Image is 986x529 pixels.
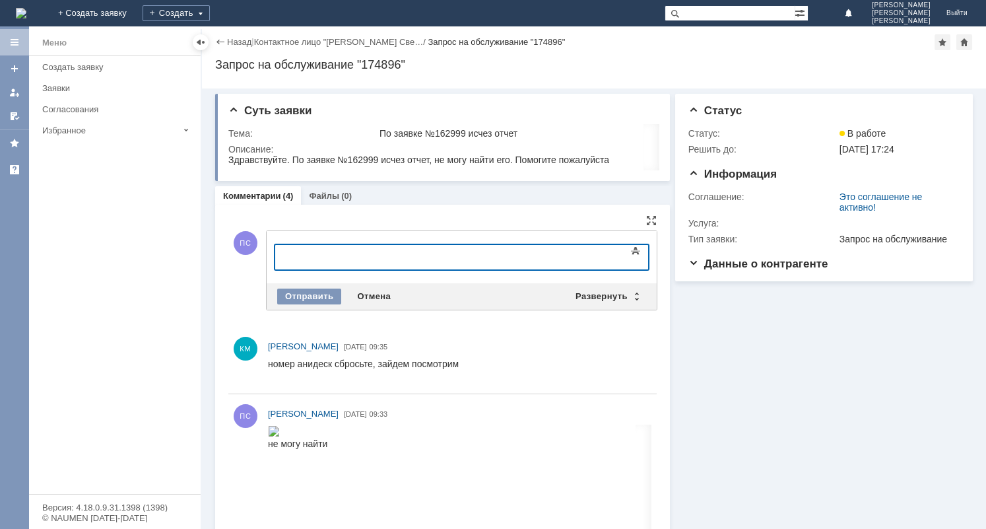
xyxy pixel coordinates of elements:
[4,159,25,180] a: Сервис Деск
[428,37,565,47] div: Запрос на обслуживание "174896"
[688,218,837,229] div: Услуга:
[254,37,424,47] a: Контактное лицо "[PERSON_NAME] Све…
[268,340,339,353] a: [PERSON_NAME]
[228,104,312,117] span: Суть заявки
[795,6,808,18] span: Расширенный поиск
[254,37,428,47] div: /
[227,37,251,47] a: Назад
[42,62,193,72] div: Создать заявку
[628,243,643,259] span: Показать панель инструментов
[839,144,894,155] span: [DATE] 17:24
[344,410,367,418] span: [DATE]
[872,1,931,9] span: [PERSON_NAME]
[370,410,388,418] span: 09:33
[4,106,25,127] a: Мои согласования
[228,144,655,155] div: Описание:
[215,58,973,71] div: Запрос на обслуживание "174896"
[688,144,837,155] div: Решить до:
[4,58,25,79] a: Создать заявку
[16,8,26,18] a: Перейти на домашнюю страницу
[379,128,652,139] div: По заявке №162999 исчез отчет
[688,104,742,117] span: Статус
[251,36,253,46] div: |
[234,231,257,255] span: ПС
[872,17,931,25] span: [PERSON_NAME]
[193,34,209,50] div: Скрыть меню
[283,191,294,201] div: (4)
[42,125,178,135] div: Избранное
[688,168,777,180] span: Информация
[839,128,886,139] span: В работе
[370,343,388,351] span: 09:35
[268,409,339,419] span: [PERSON_NAME]
[688,234,837,244] div: Тип заявки:
[42,104,193,114] div: Согласования
[268,407,339,421] a: [PERSON_NAME]
[688,258,828,270] span: Данные о контрагенте
[344,343,367,351] span: [DATE]
[16,8,26,18] img: logo
[228,128,377,139] div: Тема:
[42,503,187,512] div: Версия: 4.18.0.9.31.1398 (1398)
[839,192,922,213] a: Это соглашение не активно!
[223,191,281,201] a: Комментарии
[42,83,193,93] div: Заявки
[143,5,210,21] div: Создать
[37,57,198,77] a: Создать заявку
[839,234,954,244] div: Запрос на обслуживание
[309,191,339,201] a: Файлы
[37,78,198,98] a: Заявки
[37,99,198,120] a: Согласования
[688,192,837,202] div: Соглашение:
[688,128,837,139] div: Статус:
[646,215,657,226] div: На всю страницу
[42,514,187,522] div: © NAUMEN [DATE]-[DATE]
[42,35,67,51] div: Меню
[872,9,931,17] span: [PERSON_NAME]
[268,341,339,351] span: [PERSON_NAME]
[935,34,950,50] div: Добавить в избранное
[4,82,25,103] a: Мои заявки
[956,34,972,50] div: Сделать домашней страницей
[341,191,352,201] div: (0)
